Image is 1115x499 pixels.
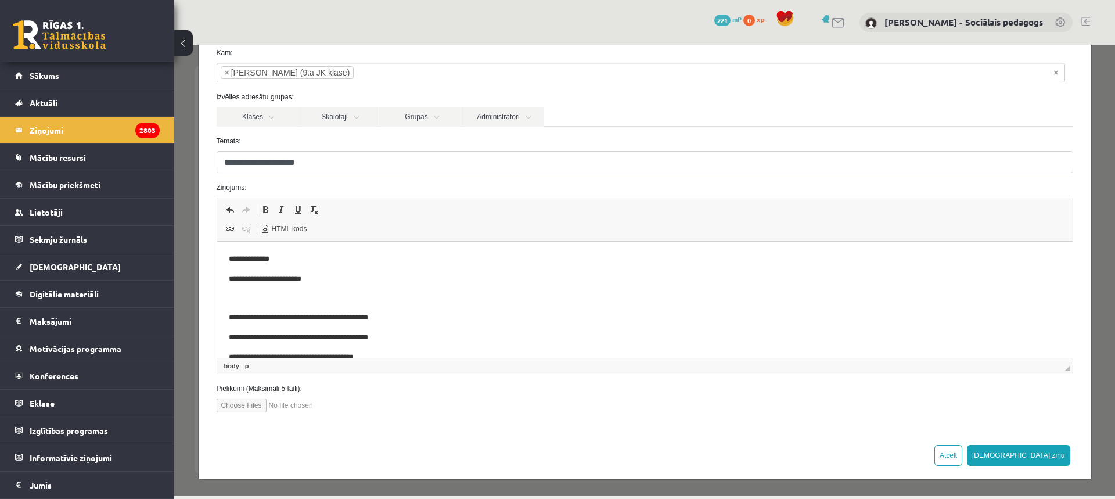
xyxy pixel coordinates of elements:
a: p elements [69,316,77,326]
a: [DEMOGRAPHIC_DATA] [15,253,160,280]
a: Izglītības programas [15,417,160,444]
span: Motivācijas programma [30,343,121,354]
a: [PERSON_NAME] - Sociālais pedagogs [884,16,1043,28]
a: Motivācijas programma [15,335,160,362]
span: Lietotāji [30,207,63,217]
a: Pasvītrojums (vadīšanas taustiņš+U) [116,157,132,173]
span: 0 [743,15,755,26]
legend: Ziņojumi [30,117,160,143]
a: Sākums [15,62,160,89]
label: Pielikumi (Maksimāli 5 faili): [34,339,908,349]
a: Informatīvie ziņojumi [15,444,160,471]
span: Digitālie materiāli [30,289,99,299]
a: 0 xp [743,15,770,24]
body: Bagātinātā teksta redaktors, wiswyg-editor-47434038037820-1758288522-964 [12,12,844,121]
a: Klases [42,62,124,82]
span: Izglītības programas [30,425,108,436]
span: × [51,22,55,34]
span: Noņemt visus vienumus [879,22,884,34]
a: Administratori [288,62,369,82]
a: Jumis [15,472,160,498]
span: xp [757,15,764,24]
span: Jumis [30,480,52,490]
legend: Maksājumi [30,308,160,335]
span: mP [732,15,742,24]
span: Mācību resursi [30,152,86,163]
span: Aktuāli [30,98,57,108]
a: Atkārtot (vadīšanas taustiņš+Y) [64,157,80,173]
li: Jānis Helvigs (9.a JK klase) [46,21,180,34]
a: Konferences [15,362,160,389]
a: 221 mP [714,15,742,24]
a: Treknraksts (vadīšanas taustiņš+B) [83,157,99,173]
span: Eklase [30,398,55,408]
a: Skolotāji [124,62,206,82]
span: Informatīvie ziņojumi [30,453,112,463]
button: Atcelt [760,400,788,421]
img: Dagnija Gaubšteina - Sociālais pedagogs [865,17,877,29]
span: Mērogot [890,321,896,326]
button: [DEMOGRAPHIC_DATA] ziņu [793,400,896,421]
a: Atsaistīt [64,177,80,192]
a: body elements [48,316,67,326]
a: Mācību resursi [15,144,160,171]
i: 2803 [135,123,160,138]
a: Mācību priekšmeti [15,171,160,198]
a: Saite (vadīšanas taustiņš+K) [48,177,64,192]
a: Noņemt stilus [132,157,148,173]
label: Izvēlies adresātu grupas: [34,47,908,58]
a: HTML kods [83,177,136,192]
a: Grupas [206,62,287,82]
a: Rīgas 1. Tālmācības vidusskola [13,20,106,49]
a: Digitālie materiāli [15,281,160,307]
a: Atcelt (vadīšanas taustiņš+Z) [48,157,64,173]
span: 221 [714,15,731,26]
span: [DEMOGRAPHIC_DATA] [30,261,121,272]
a: Slīpraksts (vadīšanas taustiņš+I) [99,157,116,173]
span: HTML kods [96,180,133,189]
label: Kam: [34,3,908,13]
iframe: Bagātinātā teksta redaktors, wiswyg-editor-47434038037820-1758288522-964 [43,197,898,313]
a: Lietotāji [15,199,160,225]
span: Mācību priekšmeti [30,180,100,190]
a: Maksājumi [15,308,160,335]
label: Ziņojums: [34,138,908,148]
a: Eklase [15,390,160,417]
a: Ziņojumi2803 [15,117,160,143]
label: Temats: [34,91,908,102]
span: Konferences [30,371,78,381]
span: Sekmju žurnāls [30,234,87,245]
a: Sekmju žurnāls [15,226,160,253]
a: Aktuāli [15,89,160,116]
span: Sākums [30,70,59,81]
